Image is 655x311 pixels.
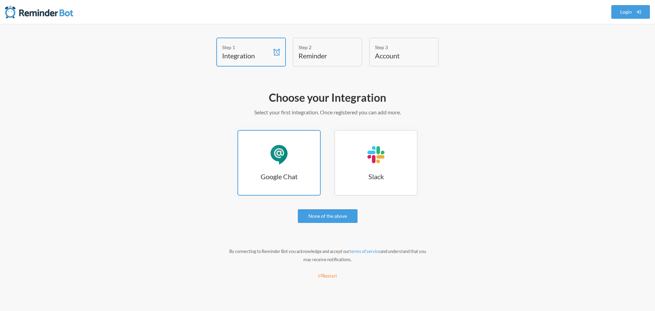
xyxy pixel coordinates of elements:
[375,44,423,51] div: Step 3
[299,51,346,60] h4: Reminder
[318,273,337,279] small: Restart
[222,44,270,51] div: Step 1
[611,5,650,19] a: Login
[222,51,270,60] h4: Integration
[299,44,346,51] div: Step 2
[229,249,426,262] small: By connecting to Reminder Bot you acknowledge and accept our and understand that you may receive ...
[335,172,417,181] h3: Slack
[238,172,320,181] h3: Google Chat
[298,209,358,223] a: None of the above
[5,5,73,19] img: Reminder Bot
[130,108,525,116] p: Select your first integration. Once registered you can add more.
[350,249,380,254] a: terms of service
[375,51,423,60] h4: Account
[130,90,525,105] h2: Choose your Integration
